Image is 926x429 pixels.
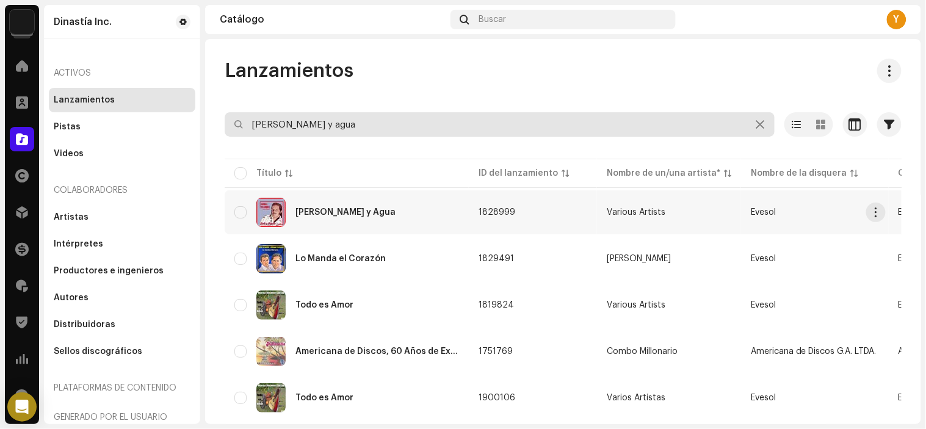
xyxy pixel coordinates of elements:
[295,254,386,263] div: Lo Manda el Corazón
[54,239,103,249] div: Intérpretes
[899,208,924,217] span: Evesol
[607,254,671,263] div: [PERSON_NAME]
[607,394,665,402] div: Varios Artistas
[49,205,195,229] re-m-nav-item: Artistas
[479,347,513,356] span: 1751769
[751,301,776,309] span: Evesol
[256,244,286,273] img: 1036bf33-6b91-4ff8-a7d2-3b58b9807556
[607,167,720,179] div: Nombre de un/una artista*
[751,254,776,263] span: Evesol
[479,301,514,309] span: 1819824
[479,167,558,179] div: ID del lanzamiento
[225,59,353,83] span: Lanzamientos
[479,254,514,263] span: 1829491
[49,142,195,166] re-m-nav-item: Videos
[49,59,195,88] re-a-nav-header: Activos
[899,254,924,263] span: Evesol
[295,347,459,356] div: Americana de Discos, 60 Años de Éxitos
[54,293,89,303] div: Autores
[751,208,776,217] span: Evesol
[607,208,731,217] span: Various Artists
[49,115,195,139] re-m-nav-item: Pistas
[49,339,195,364] re-m-nav-item: Sellos discográficos
[295,208,396,217] div: Sal y Agua
[887,10,906,29] div: Y
[49,312,195,337] re-m-nav-item: Distribuidoras
[751,347,877,356] span: Americana de Discos G.A. LTDA.
[256,337,286,366] img: 7ccf97f7-c81d-4b07-ab2e-696292f464d8
[54,212,89,222] div: Artistas
[7,392,37,422] div: Open Intercom Messenger
[54,266,164,276] div: Productores e ingenieros
[479,394,515,402] span: 1900106
[607,394,731,402] span: Varios Artistas
[607,301,731,309] span: Various Artists
[54,17,112,27] div: Dinastía Inc.
[751,167,847,179] div: Nombre de la disquera
[49,176,195,205] re-a-nav-header: Colaboradores
[256,290,286,320] img: 205dbc2c-b2f8-4fa7-bd3e-1c5fc5f2847f
[295,394,353,402] div: Todo es Amor
[49,286,195,310] re-m-nav-item: Autores
[899,394,924,402] span: Evesol
[256,198,286,227] img: c30ebcc7-bd51-48e2-a2b6-9104c216336c
[479,208,515,217] span: 1828999
[54,95,115,105] div: Lanzamientos
[54,347,142,356] div: Sellos discográficos
[607,347,731,356] span: Combo Millonario
[256,383,286,413] img: 7b13efe2-3459-4429-a263-7fae06cb0983
[607,301,665,309] div: Various Artists
[220,15,446,24] div: Catálogo
[54,149,84,159] div: Videos
[295,301,353,309] div: Todo es Amor
[607,208,665,217] div: Various Artists
[607,347,678,356] div: Combo Millonario
[49,259,195,283] re-m-nav-item: Productores e ingenieros
[899,301,924,309] span: Evesol
[225,112,775,137] input: Buscar
[54,320,115,330] div: Distribuidoras
[49,232,195,256] re-m-nav-item: Intérpretes
[751,394,776,402] span: Evesol
[256,167,281,179] div: Título
[607,254,731,263] span: Julio Jaramillo
[54,122,81,132] div: Pistas
[479,15,507,24] span: Buscar
[10,10,34,34] img: 48257be4-38e1-423f-bf03-81300282f8d9
[49,88,195,112] re-m-nav-item: Lanzamientos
